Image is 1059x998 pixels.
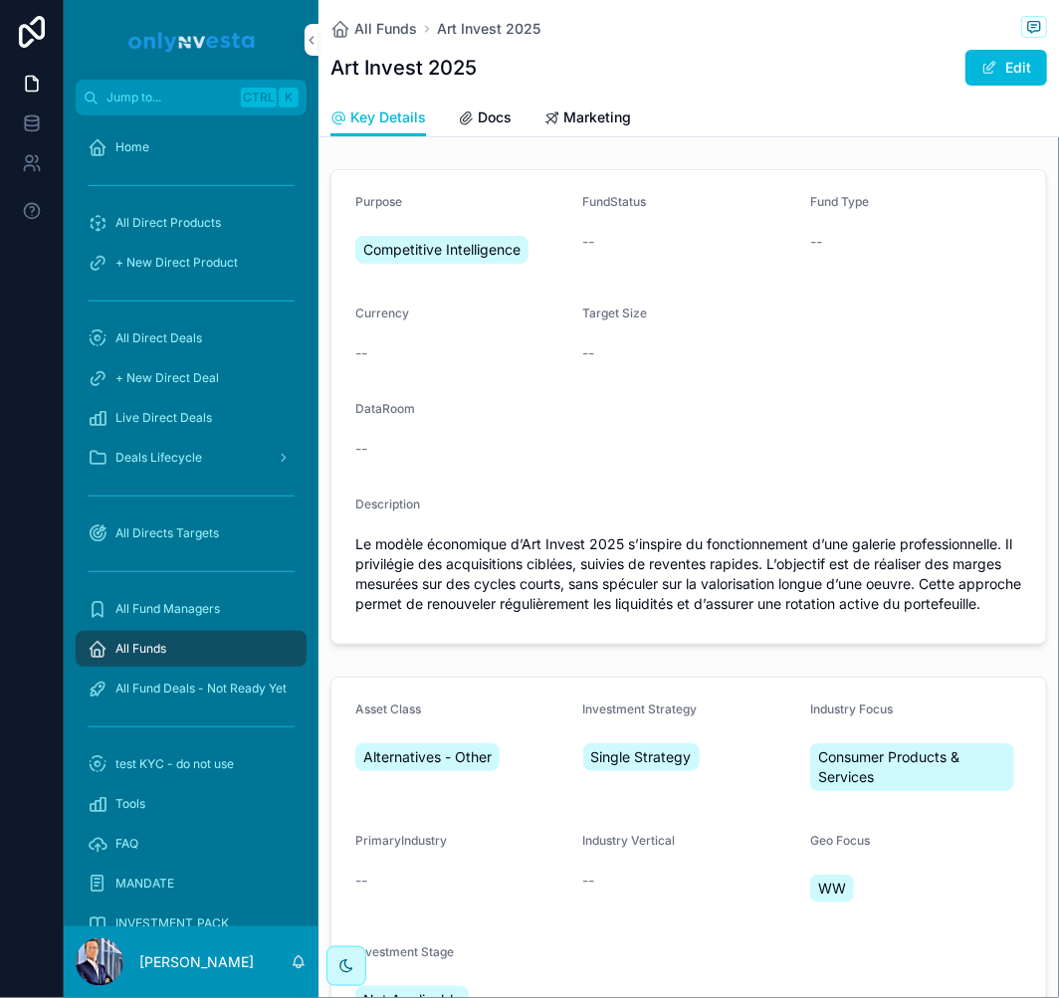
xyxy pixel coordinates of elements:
[437,19,540,39] a: Art Invest 2025
[76,591,307,627] a: All Fund Managers
[115,681,287,697] span: All Fund Deals - Not Ready Yet
[818,879,846,898] span: WW
[115,796,145,812] span: Tools
[64,115,318,926] div: scrollable content
[363,240,521,260] span: Competitive Intelligence
[355,194,402,209] span: Purpose
[583,305,648,320] span: Target Size
[115,601,220,617] span: All Fund Managers
[241,88,277,107] span: Ctrl
[591,747,692,767] span: Single Strategy
[354,19,417,39] span: All Funds
[583,232,595,252] span: --
[115,836,138,852] span: FAQ
[363,747,492,767] span: Alternatives - Other
[355,871,367,891] span: --
[818,747,1006,787] span: Consumer Products & Services
[583,871,595,891] span: --
[330,54,477,82] h1: Art Invest 2025
[810,194,869,209] span: Fund Type
[543,100,631,139] a: Marketing
[355,305,409,320] span: Currency
[76,245,307,281] a: + New Direct Product
[76,786,307,822] a: Tools
[76,671,307,706] a: All Fund Deals - Not Ready Yet
[355,439,367,459] span: --
[76,80,307,115] button: Jump to...CtrlK
[355,833,447,848] span: PrimaryIndustry
[583,194,647,209] span: FundStatus
[355,944,454,959] span: Investment Stage
[76,826,307,862] a: FAQ
[115,915,229,931] span: INVESTMENT_PACK
[965,50,1047,86] button: Edit
[281,90,297,105] span: K
[115,255,238,271] span: + New Direct Product
[76,905,307,941] a: INVESTMENT_PACK
[810,232,822,252] span: --
[76,746,307,782] a: test KYC - do not use
[76,360,307,396] a: + New Direct Deal
[583,343,595,363] span: --
[355,701,421,716] span: Asset Class
[115,139,149,155] span: Home
[115,370,219,386] span: + New Direct Deal
[115,215,221,231] span: All Direct Products
[76,866,307,901] a: MANDATE
[139,952,254,972] p: [PERSON_NAME]
[76,320,307,356] a: All Direct Deals
[355,534,1022,614] span: Le modèle économique d’Art Invest 2025 s’inspire du fonctionnement d’une galerie professionnelle....
[563,107,631,127] span: Marketing
[355,497,420,511] span: Description
[458,100,512,139] a: Docs
[330,19,417,39] a: All Funds
[478,107,512,127] span: Docs
[115,641,166,657] span: All Funds
[355,401,415,416] span: DataRoom
[125,24,257,56] img: App logo
[76,400,307,436] a: Live Direct Deals
[76,631,307,667] a: All Funds
[115,525,219,541] span: All Directs Targets
[810,833,870,848] span: Geo Focus
[106,90,233,105] span: Jump to...
[76,129,307,165] a: Home
[583,833,676,848] span: Industry Vertical
[330,100,426,137] a: Key Details
[115,756,234,772] span: test KYC - do not use
[350,107,426,127] span: Key Details
[810,701,893,716] span: Industry Focus
[115,876,174,892] span: MANDATE
[76,440,307,476] a: Deals Lifecycle
[76,205,307,241] a: All Direct Products
[115,330,202,346] span: All Direct Deals
[583,701,698,716] span: Investment Strategy
[355,343,367,363] span: --
[76,515,307,551] a: All Directs Targets
[115,450,202,466] span: Deals Lifecycle
[115,410,212,426] span: Live Direct Deals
